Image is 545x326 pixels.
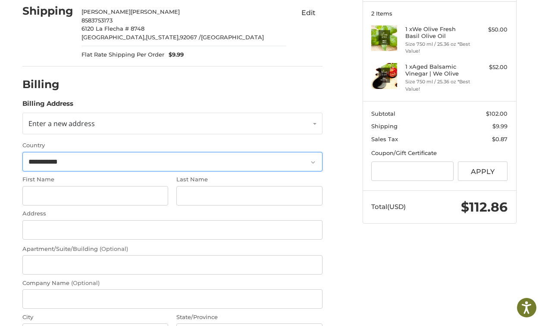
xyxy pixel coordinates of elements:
[371,149,507,158] div: Coupon/Gift Certificate
[131,8,180,15] span: [PERSON_NAME]
[176,313,322,322] label: State/Province
[492,123,507,130] span: $9.99
[473,63,507,72] div: $52.00
[405,63,471,77] h4: 1 x Aged Balsamic Vinegar | We Olive
[405,25,471,40] h4: 1 x We Olive Fresh Basil Olive Oil
[22,99,73,113] legend: Billing Address
[99,11,110,22] button: Open LiveChat chat widget
[458,161,508,181] button: Apply
[22,313,168,322] label: City
[81,34,146,41] span: [GEOGRAPHIC_DATA],
[22,4,73,18] h2: Shipping
[295,6,323,19] button: Edit
[371,203,406,211] span: Total (USD)
[22,113,323,134] a: Enter or select a different address
[22,209,323,218] label: Address
[81,17,113,24] span: 8583753173
[22,245,323,253] label: Apartment/Suite/Building
[176,175,322,184] label: Last Name
[81,8,131,15] span: [PERSON_NAME]
[28,119,95,128] span: Enter a new address
[405,78,471,92] li: Size 750 ml / 25.36 oz *Best Value!
[371,123,398,130] span: Shipping
[12,13,97,20] p: We're away right now. Please check back later!
[146,34,180,41] span: [US_STATE],
[180,34,201,41] span: 92067 /
[486,110,507,117] span: $102.00
[81,25,144,32] span: 6120 La Flecha # 8748
[461,199,507,215] span: $112.86
[22,78,73,91] h2: Billing
[71,279,100,286] small: (Optional)
[371,110,395,117] span: Subtotal
[492,136,507,142] span: $0.87
[473,25,507,34] div: $50.00
[81,51,164,59] span: Flat Rate Shipping Per Order
[22,141,323,150] label: Country
[100,245,128,252] small: (Optional)
[371,161,454,181] input: Gift Certificate or Coupon Code
[405,41,471,55] li: Size 750 ml / 25.36 oz *Best Value!
[201,34,264,41] span: [GEOGRAPHIC_DATA]
[22,175,168,184] label: First Name
[474,303,545,326] iframe: Google Customer Reviews
[22,279,323,288] label: Company Name
[371,10,507,17] h3: 2 Items
[371,136,398,142] span: Sales Tax
[164,51,184,59] span: $9.99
